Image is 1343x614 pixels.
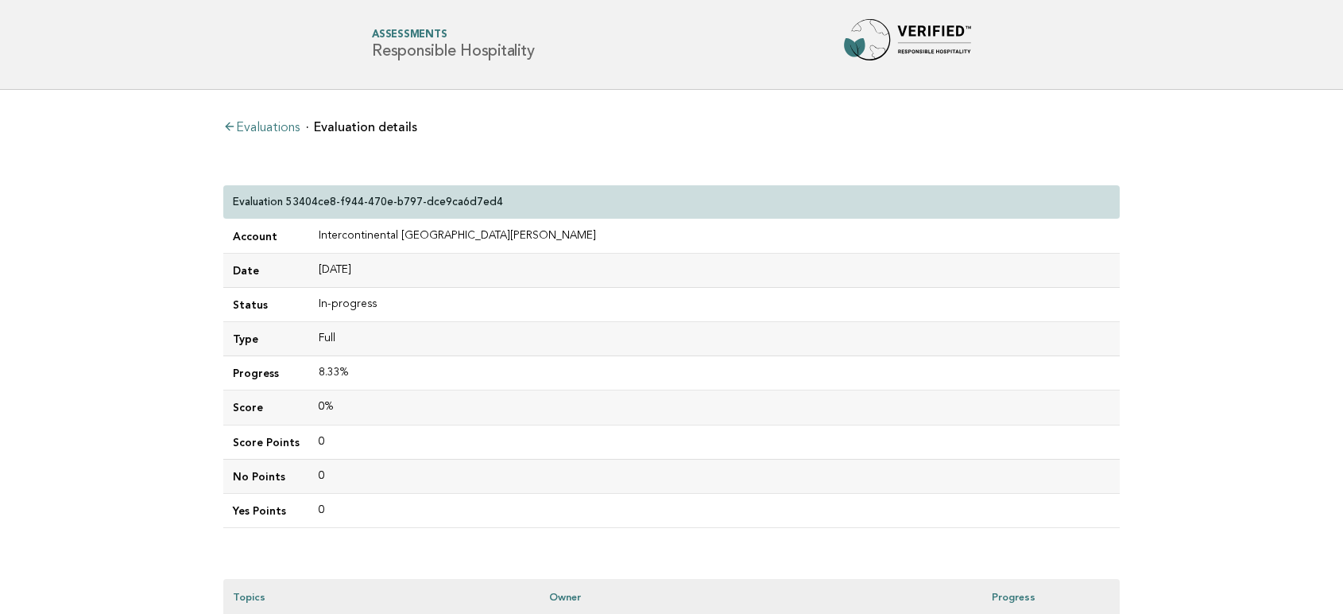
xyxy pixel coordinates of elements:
[223,391,309,425] td: Score
[223,459,309,493] td: No Points
[223,356,309,391] td: Progress
[306,121,417,134] li: Evaluation details
[309,356,1120,391] td: 8.33%
[223,493,309,527] td: Yes Points
[309,220,1120,254] td: Intercontinental [GEOGRAPHIC_DATA][PERSON_NAME]
[309,322,1120,356] td: Full
[309,493,1120,527] td: 0
[223,288,309,322] td: Status
[223,220,309,254] td: Account
[223,425,309,459] td: Score Points
[223,122,300,134] a: Evaluations
[233,195,503,209] p: Evaluation 53404ce8-f944-470e-b797-dce9ca6d7ed4
[309,254,1120,288] td: [DATE]
[223,322,309,356] td: Type
[844,19,971,70] img: Forbes Travel Guide
[372,30,534,41] span: Assessments
[223,254,309,288] td: Date
[309,425,1120,459] td: 0
[372,30,534,60] h1: Responsible Hospitality
[309,288,1120,322] td: In-progress
[309,391,1120,425] td: 0%
[309,459,1120,493] td: 0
